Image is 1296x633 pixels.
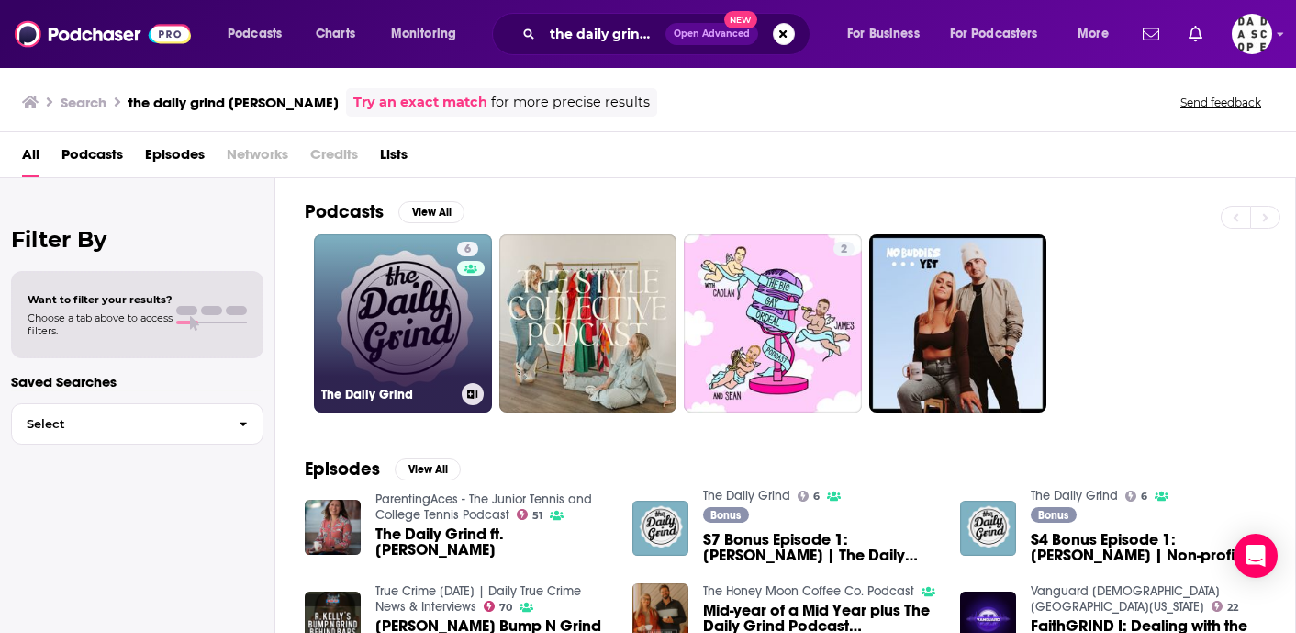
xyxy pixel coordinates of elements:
[61,94,106,111] h3: Search
[28,293,173,306] span: Want to filter your results?
[353,92,487,113] a: Try an exact match
[375,583,581,615] a: True Crime Today | Daily True Crime News & Interviews
[464,241,471,259] span: 6
[305,458,461,480] a: EpisodesView All
[1232,14,1272,54] button: Show profile menu
[398,201,464,223] button: View All
[710,510,741,521] span: Bonus
[632,501,688,557] img: S7 Bonus Episode 1: Kelly Johnson | The Daily Grind | Podcast Host + Founder
[1038,510,1068,521] span: Bonus
[12,418,224,430] span: Select
[378,19,480,49] button: open menu
[950,21,1038,47] span: For Podcasters
[128,94,339,111] h3: the daily grind [PERSON_NAME]
[11,403,263,445] button: Select
[1227,604,1238,612] span: 22
[1031,532,1266,563] a: S4 Bonus Episode 1: Kelly Johnson | Non-profit Founder | Podcast Host | The Daily Grind Turns 3!
[1181,18,1210,50] a: Show notifications dropdown
[11,226,263,253] h2: Filter By
[813,492,820,501] span: 6
[228,21,282,47] span: Podcasts
[517,509,543,520] a: 51
[1065,19,1132,49] button: open menu
[304,19,366,49] a: Charts
[380,140,408,177] a: Lists
[509,13,828,55] div: Search podcasts, credits, & more...
[457,242,478,256] a: 6
[215,19,306,49] button: open menu
[395,458,461,480] button: View All
[391,21,456,47] span: Monitoring
[305,200,384,223] h2: Podcasts
[703,532,938,563] a: S7 Bonus Episode 1: Kelly Johnson | The Daily Grind | Podcast Host + Founder
[1078,21,1109,47] span: More
[1175,95,1267,110] button: Send feedback
[305,458,380,480] h2: Episodes
[703,583,914,599] a: The Honey Moon Coffee Co. Podcast
[491,92,650,113] span: for more precise results
[314,234,492,413] a: 6The Daily Grind
[1031,532,1266,563] span: S4 Bonus Episode 1: [PERSON_NAME] | Non-profit Founder | Podcast Host | The Daily Grind Turns 3!
[375,526,610,558] a: The Daily Grind ft. Kelly Johnson
[1232,14,1272,54] span: Logged in as Dadascope2
[674,29,750,39] span: Open Advanced
[321,387,454,402] h3: The Daily Grind
[960,501,1016,557] img: S4 Bonus Episode 1: Kelly Johnson | Non-profit Founder | Podcast Host | The Daily Grind Turns 3!
[1031,488,1118,503] a: The Daily Grind
[724,11,757,28] span: New
[484,601,513,612] a: 70
[1232,14,1272,54] img: User Profile
[316,21,355,47] span: Charts
[703,532,938,563] span: S7 Bonus Episode 1: [PERSON_NAME] | The Daily Grind | Podcast Host + Founder
[703,488,790,503] a: The Daily Grind
[61,140,123,177] a: Podcasts
[1135,18,1167,50] a: Show notifications dropdown
[22,140,39,177] a: All
[310,140,358,177] span: Credits
[1031,583,1220,615] a: Vanguard Church of Colorado Springs
[798,491,821,502] a: 6
[833,242,855,256] a: 2
[227,140,288,177] span: Networks
[841,241,847,259] span: 2
[542,19,665,49] input: Search podcasts, credits, & more...
[532,512,542,520] span: 51
[145,140,205,177] a: Episodes
[28,311,173,337] span: Choose a tab above to access filters.
[375,526,610,558] span: The Daily Grind ft. [PERSON_NAME]
[1125,491,1148,502] a: 6
[15,17,191,51] img: Podchaser - Follow, Share and Rate Podcasts
[1212,601,1239,612] a: 22
[375,492,592,523] a: ParentingAces - The Junior Tennis and College Tennis Podcast
[684,234,862,413] a: 2
[938,19,1065,49] button: open menu
[499,604,512,612] span: 70
[834,19,943,49] button: open menu
[1234,534,1278,578] div: Open Intercom Messenger
[11,373,263,390] p: Saved Searches
[305,200,464,223] a: PodcastsView All
[1141,492,1147,501] span: 6
[847,21,920,47] span: For Business
[665,23,758,45] button: Open AdvancedNew
[305,500,361,556] img: The Daily Grind ft. Kelly Johnson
